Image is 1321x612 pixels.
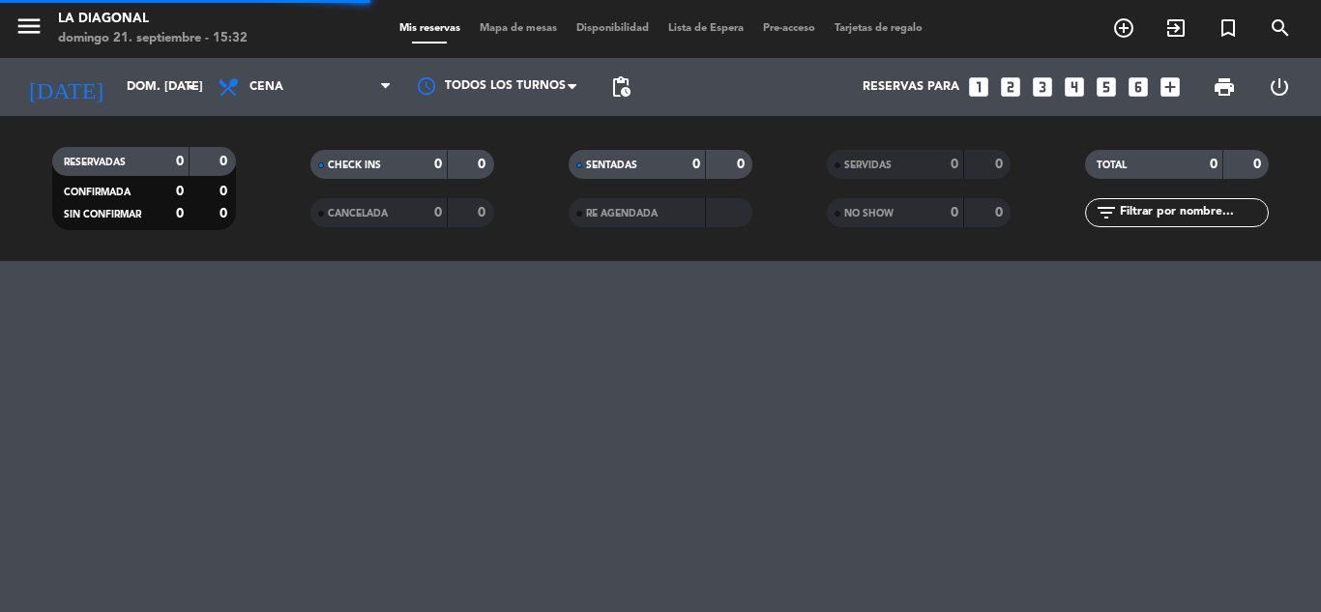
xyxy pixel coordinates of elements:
strong: 0 [220,155,231,168]
i: looks_6 [1126,74,1151,100]
span: SIN CONFIRMAR [64,210,141,219]
span: NO SHOW [844,209,894,219]
strong: 0 [951,206,958,219]
span: RESERVADAS [64,158,126,167]
strong: 0 [434,206,442,219]
span: SERVIDAS [844,160,892,170]
i: arrow_drop_down [180,75,203,99]
span: Mis reservas [390,23,470,34]
i: looks_4 [1062,74,1087,100]
div: domingo 21. septiembre - 15:32 [58,29,248,48]
strong: 0 [478,206,489,219]
span: print [1213,75,1236,99]
span: pending_actions [609,75,632,99]
i: filter_list [1095,201,1118,224]
span: SENTADAS [586,160,637,170]
i: add_box [1158,74,1183,100]
span: Mapa de mesas [470,23,567,34]
i: looks_3 [1030,74,1055,100]
span: Tarjetas de regalo [825,23,932,34]
strong: 0 [1210,158,1218,171]
button: menu [15,12,44,47]
strong: 0 [220,207,231,220]
strong: 0 [434,158,442,171]
span: Lista de Espera [659,23,753,34]
strong: 0 [995,158,1007,171]
strong: 0 [737,158,749,171]
strong: 0 [951,158,958,171]
span: RE AGENDADA [586,209,658,219]
strong: 0 [995,206,1007,219]
span: Reservas para [863,80,959,94]
div: LOG OUT [1251,58,1306,116]
span: CHECK INS [328,160,381,170]
i: exit_to_app [1164,16,1188,40]
i: search [1269,16,1292,40]
strong: 0 [1253,158,1265,171]
strong: 0 [176,155,184,168]
strong: 0 [220,185,231,198]
span: Disponibilidad [567,23,659,34]
span: TOTAL [1097,160,1127,170]
i: add_circle_outline [1112,16,1135,40]
span: CANCELADA [328,209,388,219]
i: looks_5 [1094,74,1119,100]
strong: 0 [692,158,700,171]
strong: 0 [176,185,184,198]
input: Filtrar por nombre... [1118,202,1268,223]
span: CONFIRMADA [64,188,131,197]
div: La Diagonal [58,10,248,29]
i: turned_in_not [1217,16,1240,40]
span: Pre-acceso [753,23,825,34]
i: menu [15,12,44,41]
i: looks_two [998,74,1023,100]
strong: 0 [176,207,184,220]
i: [DATE] [15,66,117,108]
i: power_settings_new [1268,75,1291,99]
i: looks_one [966,74,991,100]
strong: 0 [478,158,489,171]
span: Cena [250,80,283,94]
